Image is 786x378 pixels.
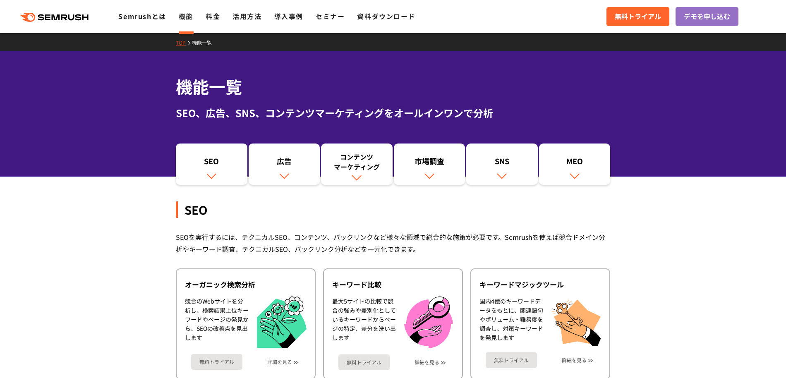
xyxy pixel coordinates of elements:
[486,352,537,368] a: 無料トライアル
[316,11,345,21] a: セミナー
[606,7,669,26] a: 無料トライアル
[562,357,587,363] a: 詳細を見る
[415,359,439,365] a: 詳細を見る
[470,156,534,170] div: SNS
[232,11,261,21] a: 活用方法
[180,156,243,170] div: SEO
[479,297,543,346] div: 国内4億のキーワードデータをもとに、関連語句やボリューム・難易度を調査し、対策キーワードを発見します
[257,297,307,348] img: オーガニック検索分析
[176,231,610,255] div: SEOを実行するには、テクニカルSEO、コンテンツ、バックリンクなど様々な領域で総合的な施策が必要です。Semrushを使えば競合ドメイン分析やキーワード調査、テクニカルSEO、バックリンク分析...
[267,359,292,365] a: 詳細を見る
[185,280,307,289] div: オーガニック検索分析
[179,11,193,21] a: 機能
[332,280,454,289] div: キーワード比較
[249,144,320,185] a: 広告
[118,11,166,21] a: Semrushとは
[191,354,242,370] a: 無料トライアル
[398,156,461,170] div: 市場調査
[479,280,601,289] div: キーワードマジックツール
[615,11,661,22] span: 無料トライアル
[332,297,396,348] div: 最大5サイトの比較で競合の強みや差別化としているキーワードからページの特定、差分を洗い出します
[253,156,316,170] div: 広告
[176,39,192,46] a: TOP
[539,144,611,185] a: MEO
[176,201,610,218] div: SEO
[394,144,465,185] a: 市場調査
[176,144,247,185] a: SEO
[325,152,388,172] div: コンテンツ マーケティング
[404,297,453,348] img: キーワード比較
[176,105,610,120] div: SEO、広告、SNS、コンテンツマーケティングをオールインワンで分析
[466,144,538,185] a: SNS
[321,144,393,185] a: コンテンツマーケティング
[192,39,218,46] a: 機能一覧
[274,11,303,21] a: 導入事例
[684,11,730,22] span: デモを申し込む
[206,11,220,21] a: 料金
[551,297,601,346] img: キーワードマジックツール
[676,7,738,26] a: デモを申し込む
[543,156,606,170] div: MEO
[185,297,249,348] div: 競合のWebサイトを分析し、検索結果上位キーワードやページの発見から、SEOの改善点を見出します
[176,74,610,99] h1: 機能一覧
[338,354,390,370] a: 無料トライアル
[357,11,415,21] a: 資料ダウンロード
